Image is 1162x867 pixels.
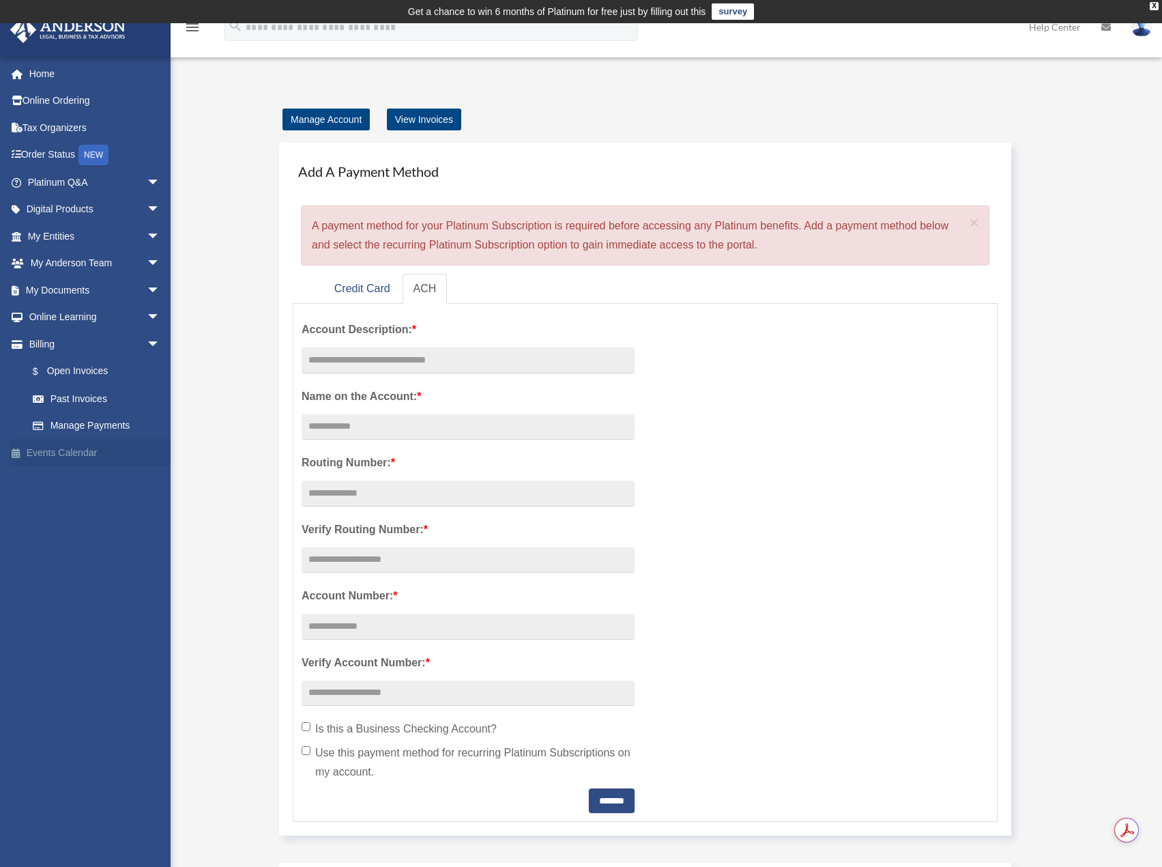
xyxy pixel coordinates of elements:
a: Online Ordering [10,87,181,115]
div: A payment method for your Platinum Subscription is required before accessing any Platinum benefit... [301,205,989,266]
h4: Add A Payment Method [293,156,998,186]
a: Billingarrow_drop_down [10,330,181,358]
a: View Invoices [387,109,461,130]
a: Manage Account [282,109,370,130]
label: Account Description: [302,320,635,339]
a: My Entitiesarrow_drop_down [10,223,181,250]
span: arrow_drop_down [147,276,174,304]
a: My Anderson Teamarrow_drop_down [10,250,181,277]
span: arrow_drop_down [147,169,174,197]
div: close [1150,2,1159,10]
a: Home [10,60,181,87]
a: Past Invoices [19,385,181,412]
span: arrow_drop_down [147,223,174,251]
label: Use this payment method for recurring Platinum Subscriptions on my account. [302,743,635,782]
a: Order StatusNEW [10,141,181,169]
i: search [228,18,243,33]
a: Manage Payments [19,412,174,440]
a: Credit Card [323,274,401,304]
label: Routing Number: [302,453,635,472]
img: User Pic [1131,17,1152,37]
label: Name on the Account: [302,387,635,406]
a: Platinum Q&Aarrow_drop_down [10,169,181,196]
a: My Documentsarrow_drop_down [10,276,181,304]
label: Account Number: [302,586,635,606]
span: $ [40,363,47,380]
label: Verify Routing Number: [302,520,635,539]
img: Anderson Advisors Platinum Portal [6,16,130,43]
input: Use this payment method for recurring Platinum Subscriptions on my account. [302,746,310,755]
a: Events Calendar [10,439,181,466]
i: menu [184,19,201,35]
input: Is this a Business Checking Account? [302,722,310,731]
span: arrow_drop_down [147,330,174,358]
span: × [970,214,979,230]
a: ACH [403,274,448,304]
label: Is this a Business Checking Account? [302,720,635,739]
label: Verify Account Number: [302,653,635,672]
a: Online Learningarrow_drop_down [10,304,181,331]
a: survey [712,3,754,20]
button: Close [970,215,979,229]
a: Tax Organizers [10,114,181,141]
span: arrow_drop_down [147,250,174,278]
a: $Open Invoices [19,358,181,386]
div: NEW [78,145,108,165]
div: Get a chance to win 6 months of Platinum for free just by filling out this [408,3,706,20]
span: arrow_drop_down [147,304,174,332]
a: menu [184,24,201,35]
a: Digital Productsarrow_drop_down [10,196,181,223]
span: arrow_drop_down [147,196,174,224]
